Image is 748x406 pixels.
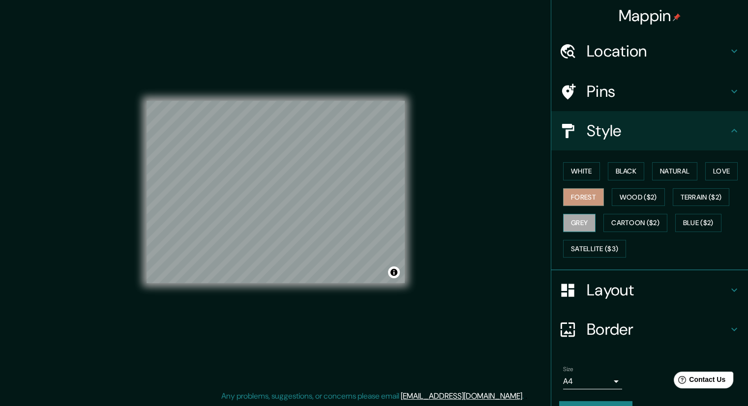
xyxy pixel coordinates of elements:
img: pin-icon.png [673,13,681,21]
button: Grey [563,214,596,232]
button: Forest [563,188,604,206]
div: Border [551,310,748,349]
button: Natural [652,162,697,180]
div: Layout [551,270,748,310]
a: [EMAIL_ADDRESS][DOMAIN_NAME] [401,391,522,401]
h4: Location [587,41,728,61]
button: Toggle attribution [388,266,400,278]
h4: Style [587,121,728,141]
button: Cartoon ($2) [603,214,667,232]
h4: Pins [587,82,728,101]
button: Black [608,162,645,180]
div: . [524,390,525,402]
button: Wood ($2) [612,188,665,206]
p: Any problems, suggestions, or concerns please email . [221,390,524,402]
button: Satellite ($3) [563,240,626,258]
h4: Mappin [619,6,681,26]
div: A4 [563,374,622,389]
div: . [525,390,527,402]
div: Location [551,31,748,71]
iframe: Help widget launcher [660,368,737,395]
button: Love [705,162,738,180]
h4: Layout [587,280,728,300]
button: Terrain ($2) [673,188,730,206]
label: Size [563,365,573,374]
canvas: Map [147,101,405,283]
div: Pins [551,72,748,111]
button: White [563,162,600,180]
button: Blue ($2) [675,214,721,232]
div: Style [551,111,748,150]
h4: Border [587,319,728,339]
